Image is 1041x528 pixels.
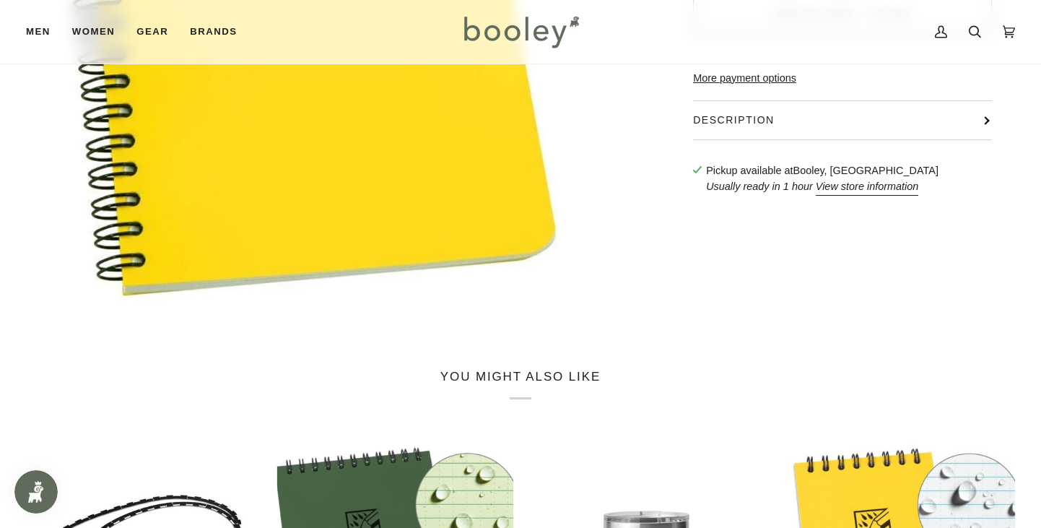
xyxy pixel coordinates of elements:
button: View store information [816,179,919,195]
span: Men [26,25,51,39]
p: Pickup available at [706,163,938,179]
img: Booley [458,11,584,53]
span: Brands [190,25,237,39]
a: More payment options [693,71,992,87]
button: Description [693,101,992,139]
iframe: Button to open loyalty program pop-up [14,470,58,514]
span: Women [72,25,115,39]
strong: Booley, [GEOGRAPHIC_DATA] [793,165,938,176]
h2: You might also like [26,369,1015,399]
p: Usually ready in 1 hour [706,179,938,195]
span: Gear [136,25,168,39]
